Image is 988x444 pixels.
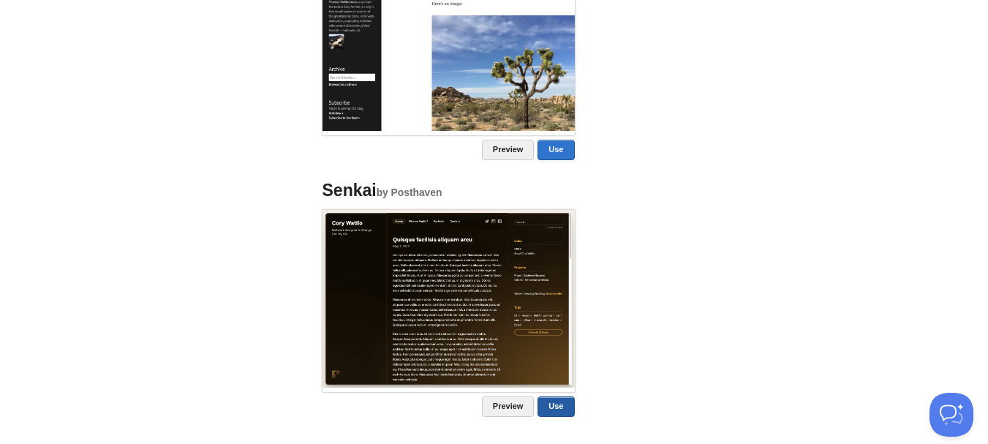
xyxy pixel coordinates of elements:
[482,396,535,417] a: Preview
[482,140,535,160] a: Preview
[377,187,442,198] small: by Posthaven
[538,140,574,160] a: Use
[538,396,574,417] a: Use
[323,210,575,387] img: Screenshot
[323,181,575,200] h4: Senkai
[929,393,973,437] iframe: Help Scout Beacon - Open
